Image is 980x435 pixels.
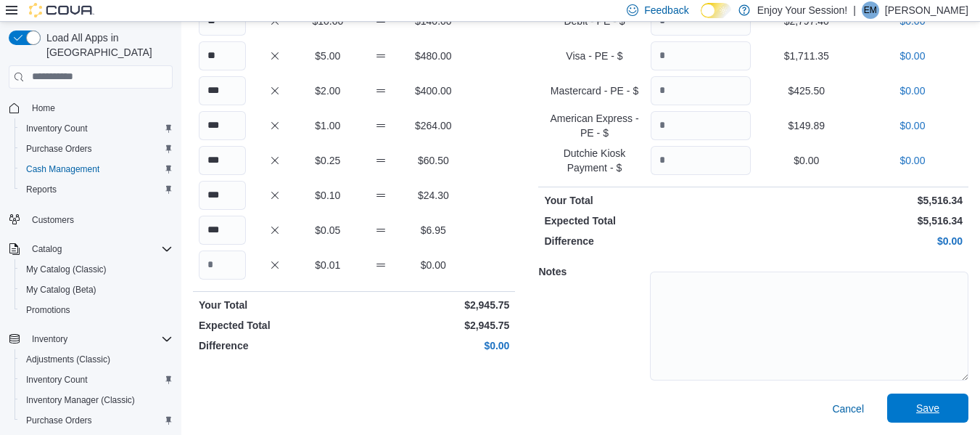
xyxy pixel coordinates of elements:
[20,301,76,319] a: Promotions
[544,146,644,175] p: Dutchie Kiosk Payment - $
[15,139,178,159] button: Purchase Orders
[544,214,750,228] p: Expected Total
[20,120,94,137] a: Inventory Count
[651,111,751,140] input: Quantity
[26,184,57,195] span: Reports
[304,118,351,133] p: $1.00
[832,402,864,416] span: Cancel
[757,84,857,98] p: $425.50
[538,257,647,286] h5: Notes
[26,284,96,296] span: My Catalog (Beta)
[26,163,99,175] span: Cash Management
[757,214,963,228] p: $5,516.34
[862,153,963,168] p: $0.00
[410,118,457,133] p: $264.00
[26,99,173,117] span: Home
[644,3,688,17] span: Feedback
[304,153,351,168] p: $0.25
[20,351,173,368] span: Adjustments (Classic)
[26,374,88,386] span: Inventory Count
[20,261,173,278] span: My Catalog (Classic)
[3,97,178,118] button: Home
[20,140,98,158] a: Purchase Orders
[544,234,750,248] p: Difference
[410,153,457,168] p: $60.50
[20,160,105,178] a: Cash Management
[20,261,112,278] a: My Catalog (Classic)
[357,318,509,333] p: $2,945.75
[887,394,968,423] button: Save
[357,338,509,353] p: $0.00
[701,18,701,19] span: Dark Mode
[32,102,55,114] span: Home
[20,120,173,137] span: Inventory Count
[20,281,102,298] a: My Catalog (Beta)
[410,188,457,203] p: $24.30
[199,146,246,175] input: Quantity
[410,223,457,237] p: $6.95
[20,181,62,198] a: Reports
[15,280,178,300] button: My Catalog (Beta)
[864,1,877,19] span: EM
[651,146,751,175] input: Quantity
[20,281,173,298] span: My Catalog (Beta)
[410,49,457,63] p: $480.00
[26,211,80,229] a: Customers
[20,160,173,178] span: Cash Management
[26,304,70,316] span: Promotions
[20,391,141,409] a: Inventory Manager (Classic)
[544,84,644,98] p: Mastercard - PE - $
[26,99,61,117] a: Home
[20,412,98,429] a: Purchase Orders
[304,188,351,203] p: $0.10
[651,76,751,105] input: Quantity
[20,181,173,198] span: Reports
[304,49,351,63] p: $5.00
[199,338,351,353] p: Difference
[199,41,246,70] input: Quantity
[26,123,88,134] span: Inventory Count
[26,394,135,406] span: Inventory Manager (Classic)
[862,1,879,19] div: Elya Massir
[20,391,173,409] span: Inventory Manager (Classic)
[32,333,67,345] span: Inventory
[199,318,351,333] p: Expected Total
[862,118,963,133] p: $0.00
[3,208,178,229] button: Customers
[862,84,963,98] p: $0.00
[757,49,857,63] p: $1,711.35
[26,264,107,275] span: My Catalog (Classic)
[20,301,173,319] span: Promotions
[199,251,246,280] input: Quantity
[26,143,92,155] span: Purchase Orders
[32,243,62,255] span: Catalog
[32,214,74,226] span: Customers
[701,3,731,18] input: Dark Mode
[20,412,173,429] span: Purchase Orders
[357,298,509,312] p: $2,945.75
[3,239,178,259] button: Catalog
[15,349,178,370] button: Adjustments (Classic)
[26,240,173,258] span: Catalog
[304,258,351,272] p: $0.01
[26,240,67,258] button: Catalog
[757,193,963,208] p: $5,516.34
[916,401,939,415] span: Save
[304,223,351,237] p: $0.05
[15,300,178,320] button: Promotions
[26,210,173,228] span: Customers
[199,111,246,140] input: Quantity
[15,179,178,200] button: Reports
[544,111,644,140] p: American Express - PE - $
[757,234,963,248] p: $0.00
[20,371,94,389] a: Inventory Count
[853,1,856,19] p: |
[826,394,870,423] button: Cancel
[15,390,178,410] button: Inventory Manager (Classic)
[26,330,173,348] span: Inventory
[15,410,178,431] button: Purchase Orders
[20,140,173,158] span: Purchase Orders
[15,259,178,280] button: My Catalog (Classic)
[199,216,246,245] input: Quantity
[26,354,110,365] span: Adjustments (Classic)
